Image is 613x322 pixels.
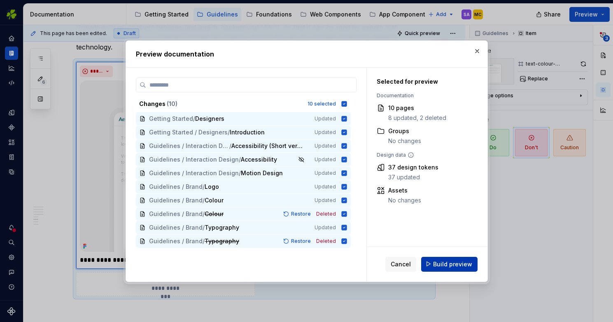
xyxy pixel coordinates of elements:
span: Logo [205,183,221,191]
span: Getting Started / Designers [149,128,228,136]
span: / [203,210,205,218]
div: Selected for preview [377,78,473,86]
span: Build preview [433,260,472,268]
div: Changes [139,100,303,108]
span: Designers [195,115,224,123]
span: / [239,155,241,164]
div: 10 pages [388,104,446,112]
span: Accessibility [241,155,277,164]
span: Colour [205,210,224,218]
div: Assets [388,186,421,195]
span: Updated [315,156,336,163]
span: Guidelines / Brand [149,196,203,204]
div: Design data [377,152,473,158]
div: 37 design tokens [388,163,438,172]
button: Restore [281,237,315,245]
span: Guidelines / Interaction Design [149,155,239,164]
span: Getting Started [149,115,193,123]
span: Deleted [316,211,336,217]
span: Updated [315,115,336,122]
span: Guidelines / Interaction Design [149,169,239,177]
span: / [203,183,205,191]
span: / [203,196,205,204]
div: Documentation [377,92,473,99]
span: Introduction [230,128,265,136]
span: / [229,142,231,150]
span: / [203,237,205,245]
span: Restore [291,211,311,217]
span: Guidelines / Brand [149,223,203,232]
div: 10 selected [308,101,336,107]
span: Restore [291,238,311,244]
span: Updated [315,129,336,136]
span: Colour [205,196,224,204]
span: ( 10 ) [167,100,177,107]
button: Restore [281,210,315,218]
span: Updated [315,224,336,231]
div: Groups [388,127,421,135]
span: Accessibility (Short version) [231,142,303,150]
div: No changes [388,196,421,204]
span: Cancel [391,260,411,268]
h2: Preview documentation [136,49,478,59]
span: Updated [315,170,336,176]
span: Typography [205,223,239,232]
span: Guidelines / Brand [149,210,203,218]
button: Cancel [385,256,416,271]
span: Typography [205,237,239,245]
span: / [239,169,241,177]
button: Build preview [421,256,478,271]
span: Motion Design [241,169,283,177]
span: Guidelines / Brand [149,237,203,245]
span: / [193,115,195,123]
span: Updated [315,143,336,149]
span: Updated [315,197,336,204]
span: Guidelines / Brand [149,183,203,191]
span: Guidelines / Interaction Design [149,142,229,150]
span: Updated [315,183,336,190]
div: 8 updated, 2 deleted [388,114,446,122]
div: 37 updated [388,173,438,181]
span: / [203,223,205,232]
span: / [228,128,230,136]
div: No changes [388,137,421,145]
span: Deleted [316,238,336,244]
